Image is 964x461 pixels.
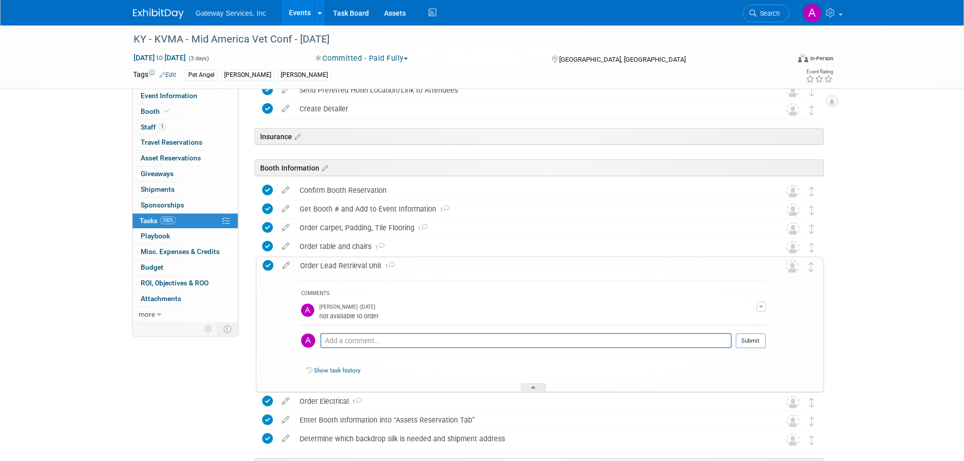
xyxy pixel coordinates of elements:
[277,397,295,406] a: edit
[295,81,766,99] div: Send Preferred Hotel Location/Link to Attendees
[133,244,238,260] a: Misc. Expenses & Credits
[436,206,449,213] span: 1
[301,304,314,317] img: Alyson Evans
[809,224,814,234] i: Move task
[141,232,170,240] span: Playbook
[730,53,834,68] div: Event Format
[349,399,362,405] span: 1
[559,56,686,63] span: [GEOGRAPHIC_DATA], [GEOGRAPHIC_DATA]
[786,85,800,98] img: Unassigned
[133,135,238,150] a: Travel Reservations
[155,54,164,62] span: to
[809,105,814,115] i: Move task
[221,70,274,80] div: [PERSON_NAME]
[786,260,799,273] img: Unassigned
[133,260,238,275] a: Budget
[141,154,201,162] span: Asset Reservations
[133,276,238,291] a: ROI, Objectives & ROO
[786,241,800,254] img: Unassigned
[139,310,155,318] span: more
[277,186,295,195] a: edit
[217,322,238,336] td: Toggle Event Tabs
[133,229,238,244] a: Playbook
[141,123,166,131] span: Staff
[301,289,766,300] div: COMMENTS
[133,89,238,104] a: Event Information
[278,70,331,80] div: [PERSON_NAME]
[809,243,814,253] i: Move task
[809,205,814,215] i: Move task
[185,70,218,80] div: Pet Angel
[141,170,174,178] span: Giveaways
[277,242,295,251] a: edit
[295,200,766,218] div: Get Booth # and Add to Event Information
[133,9,184,19] img: ExhibitDay
[255,128,824,145] div: Insurance
[786,414,800,428] img: Unassigned
[736,333,766,349] button: Submit
[188,55,209,62] span: (3 days)
[141,107,172,115] span: Booth
[133,53,186,62] span: [DATE] [DATE]
[319,311,757,320] div: not available to order
[130,30,774,49] div: KY - KVMA - Mid America Vet Conf - [DATE]
[786,185,800,198] img: Unassigned
[164,108,170,114] i: Booth reservation complete
[133,182,238,197] a: Shipments
[301,333,315,348] img: Alyson Evans
[312,53,412,64] button: Committed - Paid Fully
[786,203,800,217] img: Unassigned
[277,434,295,443] a: edit
[158,123,166,131] span: 1
[809,435,814,445] i: Move task
[810,55,833,62] div: In-Person
[141,92,197,100] span: Event Information
[295,411,766,429] div: Enter Booth Information into “Assets Reservation Tab”
[141,185,175,193] span: Shipments
[803,4,822,23] img: Alyson Evans
[371,244,385,250] span: 1
[277,104,295,113] a: edit
[141,201,184,209] span: Sponsorships
[141,295,181,303] span: Attachments
[414,225,428,232] span: 1
[200,322,218,336] td: Personalize Event Tab Strip
[133,214,238,229] a: Tasks100%
[133,307,238,322] a: more
[133,120,238,135] a: Staff1
[809,187,814,196] i: Move task
[757,10,780,17] span: Search
[295,238,766,255] div: Order table and chairs
[133,166,238,182] a: Giveaways
[314,367,360,374] a: Show task history
[141,279,208,287] span: ROI, Objectives & ROO
[133,69,176,81] td: Tags
[133,198,238,213] a: Sponsorships
[140,217,176,225] span: Tasks
[159,71,176,78] a: Edit
[295,219,766,236] div: Order Carpet, Padding, Tile Flooring
[809,416,814,426] i: Move task
[319,304,375,311] span: [PERSON_NAME] - [DATE]
[277,261,295,270] a: edit
[255,159,824,176] div: Booth Information
[295,430,766,447] div: Determine which backdrop silk is needed and shipment address
[809,262,814,272] i: Move task
[292,131,301,141] a: Edit sections
[277,415,295,425] a: edit
[295,100,766,117] div: Create Detailer
[806,69,833,74] div: Event Rating
[786,222,800,235] img: Unassigned
[141,263,163,271] span: Budget
[809,398,814,407] i: Move task
[809,87,814,96] i: Move task
[196,9,266,17] span: Gateway Services, Inc
[798,54,808,62] img: Format-Inperson.png
[277,223,295,232] a: edit
[160,217,176,224] span: 100%
[786,396,800,409] img: Unassigned
[141,138,202,146] span: Travel Reservations
[319,162,328,173] a: Edit sections
[743,5,789,22] a: Search
[786,103,800,116] img: Unassigned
